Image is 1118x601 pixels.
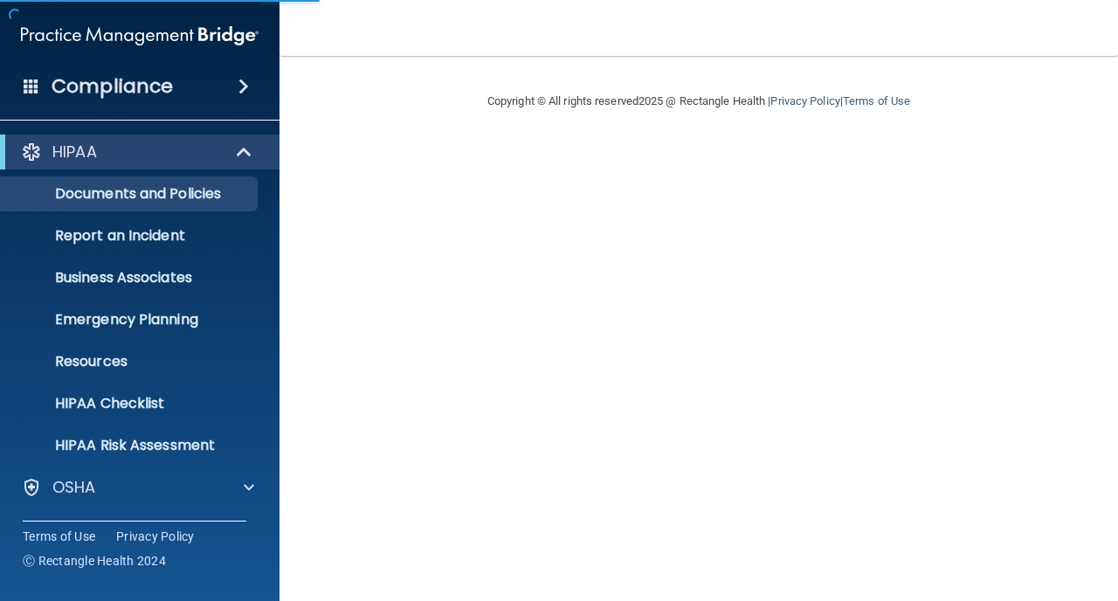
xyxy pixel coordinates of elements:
p: Report an Incident [11,227,250,245]
a: PCI [21,519,254,540]
span: Ⓒ Rectangle Health 2024 [23,552,166,570]
a: Terms of Use [23,528,95,545]
p: Business Associates [11,269,250,287]
p: HIPAA Checklist [11,395,250,412]
a: Terms of Use [843,94,910,107]
img: PMB logo [21,18,259,53]
a: Privacy Policy [116,528,195,545]
p: PCI [52,519,77,540]
a: OSHA [21,477,254,498]
a: Privacy Policy [770,94,839,107]
p: OSHA [52,477,96,498]
p: Documents and Policies [11,185,250,203]
a: HIPAA [21,142,253,162]
p: HIPAA Risk Assessment [11,437,250,454]
p: HIPAA [52,142,97,162]
p: Resources [11,353,250,370]
p: Emergency Planning [11,311,250,328]
div: Copyright © All rights reserved 2025 @ Rectangle Health | | [380,73,1018,129]
h4: Compliance [52,74,173,99]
